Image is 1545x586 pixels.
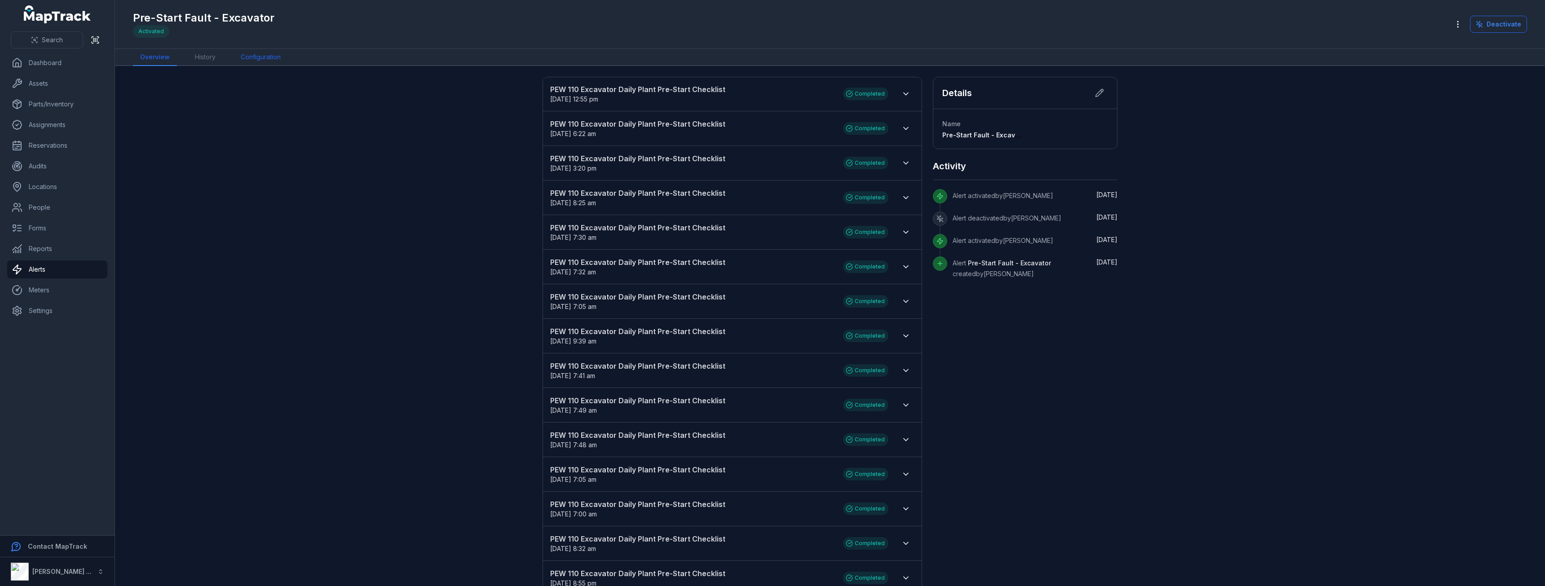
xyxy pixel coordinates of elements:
span: Pre-Start Fault - Excavator [968,259,1051,267]
span: [DATE] 7:32 am [550,268,596,276]
span: [DATE] 8:32 am [550,545,596,552]
strong: PEW 110 Excavator Daily Plant Pre-Start Checklist [550,361,834,371]
h2: Details [942,87,972,99]
span: [DATE] [1096,236,1117,243]
div: Completed [843,433,888,446]
time: 9/17/2025, 7:32:25 AM [550,268,596,276]
div: Completed [843,88,888,100]
div: Completed [843,260,888,273]
div: Completed [843,157,888,169]
span: Alert activated by [PERSON_NAME] [953,237,1053,244]
div: Activated [133,25,169,38]
time: 9/23/2025, 8:25:45 AM [550,199,596,207]
span: Alert created by [PERSON_NAME] [953,259,1051,278]
strong: PEW 110 Excavator Daily Plant Pre-Start Checklist [550,188,834,198]
span: [DATE] [1096,191,1117,198]
span: Alert activated by [PERSON_NAME] [953,192,1053,199]
a: History [188,49,223,66]
strong: PEW 110 Excavator Daily Plant Pre-Start Checklist [550,153,834,164]
h1: Pre-Start Fault - Excavator [133,11,274,25]
a: Assignments [7,116,107,134]
time: 9/4/2025, 7:49:11 AM [550,406,597,414]
div: Completed [843,468,888,480]
time: 10/13/2025, 12:55:16 PM [550,95,598,103]
a: PEW 110 Excavator Daily Plant Pre-Start Checklist[DATE] 8:25 am [550,188,834,207]
strong: PEW 110 Excavator Daily Plant Pre-Start Checklist [550,326,834,337]
time: 9/29/2025, 3:20:27 PM [550,164,596,172]
a: PEW 110 Excavator Daily Plant Pre-Start Checklist[DATE] 7:48 am [550,430,834,449]
div: Completed [843,399,888,411]
time: 10/7/2025, 1:45:33 PM [1096,191,1117,198]
a: People [7,198,107,216]
a: PEW 110 Excavator Daily Plant Pre-Start Checklist[DATE] 7:32 am [550,257,834,277]
strong: PEW 110 Excavator Daily Plant Pre-Start Checklist [550,222,834,233]
a: Audits [7,157,107,175]
div: Completed [843,330,888,342]
span: [DATE] 7:30 am [550,234,596,241]
a: PEW 110 Excavator Daily Plant Pre-Start Checklist[DATE] 7:05 am [550,291,834,311]
time: 10/9/2025, 6:22:34 AM [550,130,596,137]
span: [DATE] 7:05 am [550,303,596,310]
span: [DATE] 7:00 am [550,510,597,518]
span: Name [942,120,961,128]
span: [DATE] 7:49 am [550,406,597,414]
a: PEW 110 Excavator Daily Plant Pre-Start Checklist[DATE] 7:41 am [550,361,834,380]
time: 5/8/2025, 11:49:49 AM [1096,236,1117,243]
span: [DATE] 7:41 am [550,372,595,379]
a: Forms [7,219,107,237]
strong: PEW 110 Excavator Daily Plant Pre-Start Checklist [550,119,834,129]
span: [DATE] 9:39 am [550,337,596,345]
a: Dashboard [7,54,107,72]
strong: PEW 110 Excavator Daily Plant Pre-Start Checklist [550,291,834,302]
div: Completed [843,572,888,584]
a: Assets [7,75,107,93]
strong: PEW 110 Excavator Daily Plant Pre-Start Checklist [550,430,834,441]
a: Configuration [234,49,288,66]
a: PEW 110 Excavator Daily Plant Pre-Start Checklist[DATE] 7:05 am [550,464,834,484]
a: PEW 110 Excavator Daily Plant Pre-Start Checklist[DATE] 12:55 pm [550,84,834,104]
a: Reports [7,240,107,258]
time: 9/12/2025, 9:39:19 AM [550,337,596,345]
time: 9/1/2025, 8:32:23 AM [550,545,596,552]
div: Completed [843,364,888,377]
a: PEW 110 Excavator Daily Plant Pre-Start Checklist[DATE] 7:49 am [550,395,834,415]
time: 9/16/2025, 7:05:06 AM [550,303,596,310]
strong: Contact MapTrack [28,542,87,550]
span: [DATE] 7:48 am [550,441,597,449]
span: [DATE] 3:20 pm [550,164,596,172]
span: [DATE] [1096,213,1117,221]
a: PEW 110 Excavator Daily Plant Pre-Start Checklist[DATE] 7:00 am [550,499,834,519]
button: Search [11,31,83,48]
strong: PEW 110 Excavator Daily Plant Pre-Start Checklist [550,464,834,475]
time: 10/7/2025, 1:45:07 PM [1096,213,1117,221]
a: Reservations [7,137,107,154]
a: PEW 110 Excavator Daily Plant Pre-Start Checklist[DATE] 8:32 am [550,533,834,553]
strong: [PERSON_NAME] Group [32,568,106,575]
time: 9/3/2025, 7:48:39 AM [550,441,597,449]
strong: PEW 110 Excavator Daily Plant Pre-Start Checklist [550,568,834,579]
div: Completed [843,226,888,238]
div: Completed [843,502,888,515]
h2: Activity [933,160,966,172]
div: Completed [843,295,888,308]
div: Completed [843,191,888,204]
a: PEW 110 Excavator Daily Plant Pre-Start Checklist[DATE] 7:30 am [550,222,834,242]
time: 9/11/2025, 7:41:06 AM [550,372,595,379]
strong: PEW 110 Excavator Daily Plant Pre-Start Checklist [550,84,834,95]
a: Parts/Inventory [7,95,107,113]
span: [DATE] [1096,258,1117,266]
span: Search [42,35,63,44]
a: Overview [133,49,177,66]
a: PEW 110 Excavator Daily Plant Pre-Start Checklist[DATE] 3:20 pm [550,153,834,173]
div: Completed [843,537,888,550]
time: 9/3/2025, 7:05:17 AM [550,476,596,483]
time: 9/19/2025, 7:30:56 AM [550,234,596,241]
time: 5/8/2025, 11:44:14 AM [1096,258,1117,266]
a: PEW 110 Excavator Daily Plant Pre-Start Checklist[DATE] 6:22 am [550,119,834,138]
a: Alerts [7,260,107,278]
span: [DATE] 12:55 pm [550,95,598,103]
strong: PEW 110 Excavator Daily Plant Pre-Start Checklist [550,533,834,544]
a: PEW 110 Excavator Daily Plant Pre-Start Checklist[DATE] 9:39 am [550,326,834,346]
span: [DATE] 6:22 am [550,130,596,137]
button: Deactivate [1470,16,1527,33]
